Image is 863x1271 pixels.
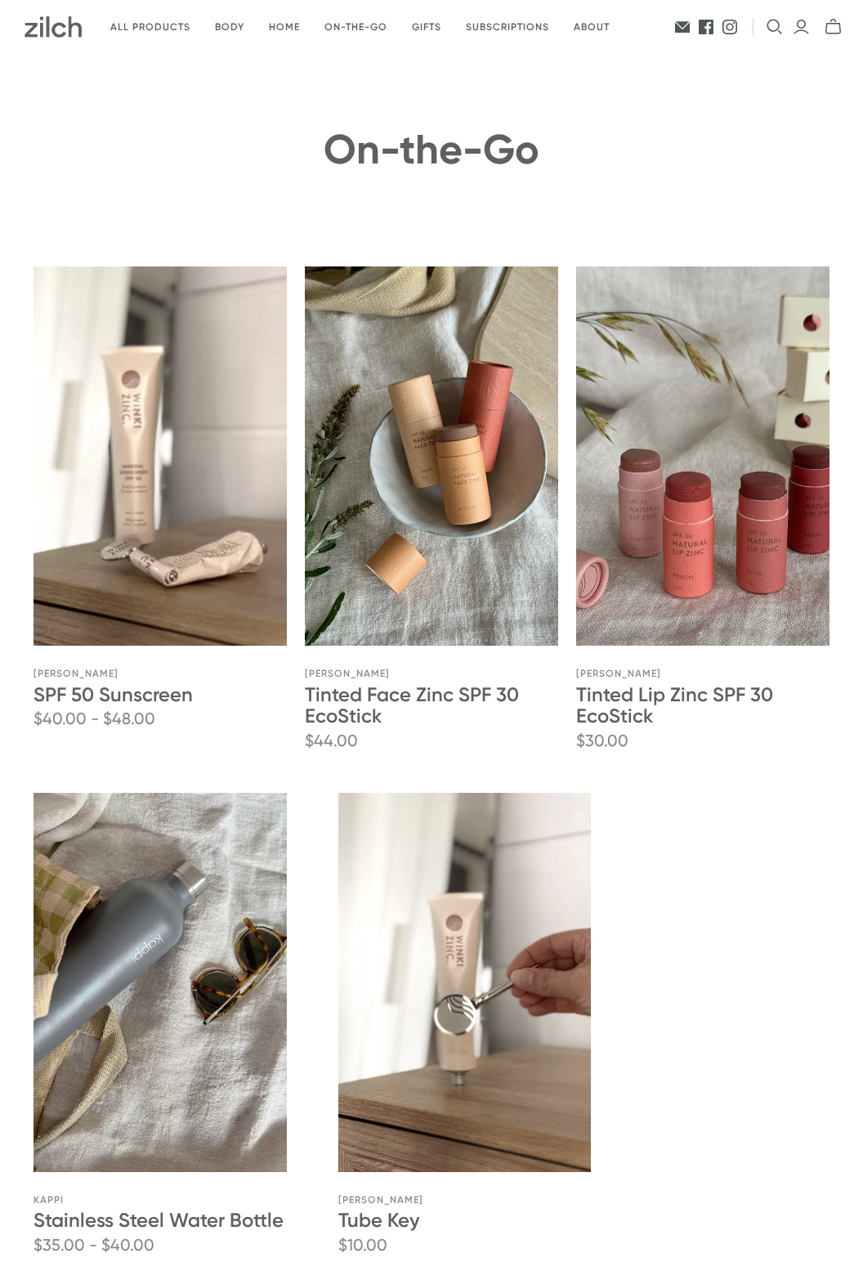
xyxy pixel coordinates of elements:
[767,19,783,35] button: Open search
[34,128,829,172] h1: On-the-Go
[338,793,591,1172] a: Tube Key
[793,18,810,36] a: Login
[338,1208,419,1232] a: Tube Key
[454,8,561,47] a: Subscriptions
[305,266,557,646] a: Tinted Face Zinc SPF 30 EcoStick
[257,8,312,47] a: Home
[576,668,661,679] a: [PERSON_NAME]
[576,729,628,752] span: $30.00
[34,668,118,679] a: [PERSON_NAME]
[25,16,82,38] img: Zilch has done the hard yards and handpicked the best ethical and sustainable products for you an...
[305,682,519,727] a: Tinted Face Zinc SPF 30 EcoStick
[305,729,358,752] span: $44.00
[203,8,257,47] a: Body
[820,18,847,36] button: mini-cart-toggle
[312,8,400,47] a: On-the-go
[34,707,155,730] span: $40.00 - $48.00
[34,266,286,646] a: SPF 50 Sunscreen
[305,668,390,679] a: [PERSON_NAME]
[338,1233,387,1256] span: $10.00
[400,8,454,47] a: Gifts
[34,1194,64,1206] a: Kappi
[34,1233,154,1256] span: $35.00 - $40.00
[576,266,829,646] a: Tinted Lip Zinc SPF 30 EcoStick
[98,8,203,47] a: All products
[34,793,286,1172] a: Stainless Steel Water Bottle
[34,1208,284,1232] a: Stainless Steel Water Bottle
[34,682,193,706] a: SPF 50 Sunscreen
[338,1194,423,1206] a: [PERSON_NAME]
[561,8,622,47] a: About
[576,682,773,727] a: Tinted Lip Zinc SPF 30 EcoStick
